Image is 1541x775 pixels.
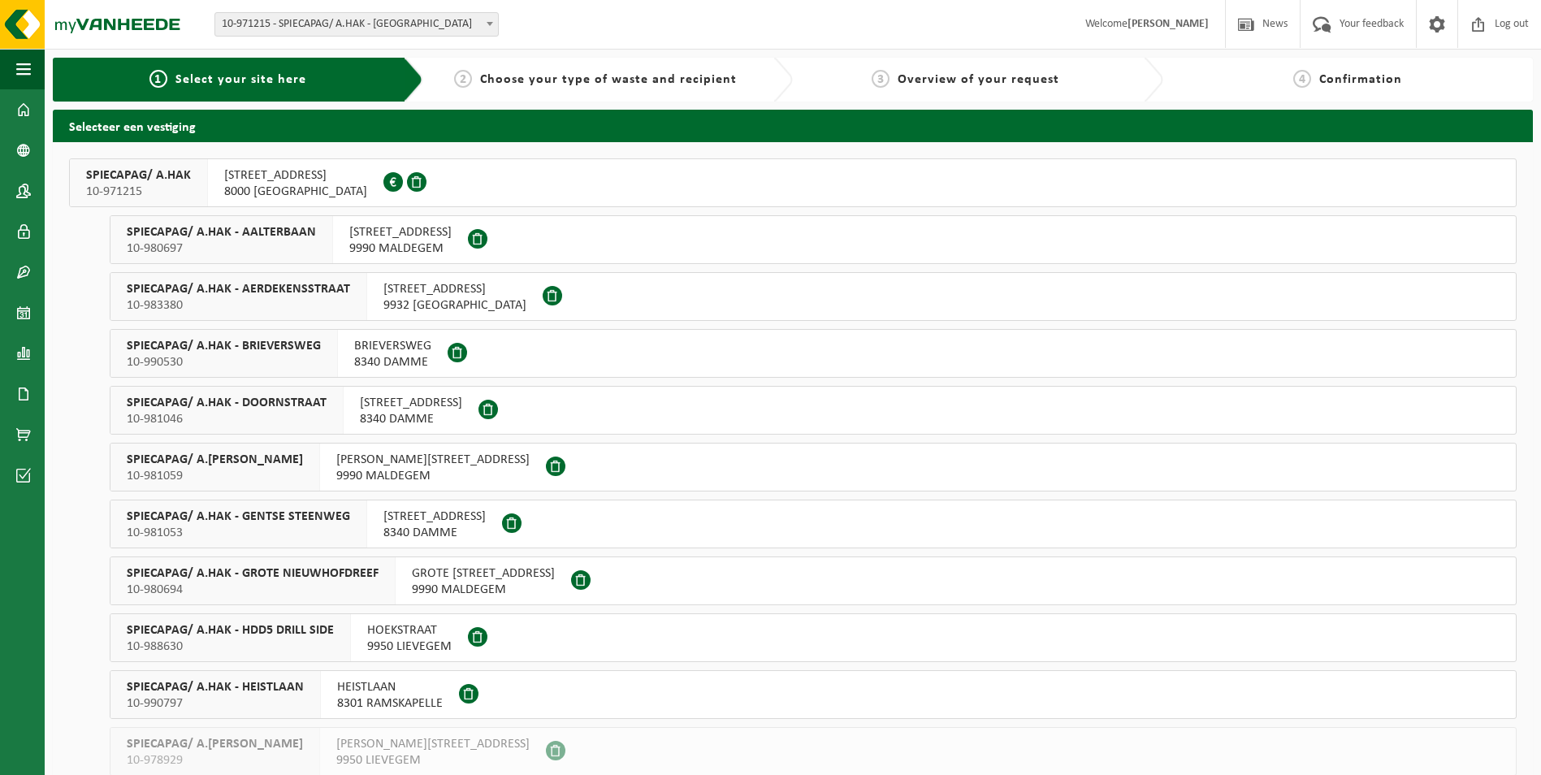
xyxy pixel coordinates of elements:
[336,452,530,468] span: [PERSON_NAME][STREET_ADDRESS]
[127,452,303,468] span: SPIECAPAG/ A.[PERSON_NAME]
[110,443,1517,491] button: SPIECAPAG/ A.[PERSON_NAME] 10-981059 [PERSON_NAME][STREET_ADDRESS]9990 MALDEGEM
[86,184,191,200] span: 10-971215
[127,395,327,411] span: SPIECAPAG/ A.HAK - DOORNSTRAAT
[480,73,737,86] span: Choose your type of waste and recipient
[349,224,452,240] span: [STREET_ADDRESS]
[127,679,304,695] span: SPIECAPAG/ A.HAK - HEISTLAAN
[175,73,306,86] span: Select your site here
[224,184,367,200] span: 8000 [GEOGRAPHIC_DATA]
[127,639,334,655] span: 10-988630
[454,70,472,88] span: 2
[214,12,499,37] span: 10-971215 - SPIECAPAG/ A.HAK - BRUGGE
[127,354,321,370] span: 10-990530
[1319,73,1402,86] span: Confirmation
[127,565,379,582] span: SPIECAPAG/ A.HAK - GROTE NIEUWHOFDREEF
[127,468,303,484] span: 10-981059
[127,297,350,314] span: 10-983380
[110,272,1517,321] button: SPIECAPAG/ A.HAK - AERDEKENSSTRAAT 10-983380 [STREET_ADDRESS]9932 [GEOGRAPHIC_DATA]
[127,224,316,240] span: SPIECAPAG/ A.HAK - AALTERBAAN
[360,395,462,411] span: [STREET_ADDRESS]
[224,167,367,184] span: [STREET_ADDRESS]
[110,500,1517,548] button: SPIECAPAG/ A.HAK - GENTSE STEENWEG 10-981053 [STREET_ADDRESS]8340 DAMME
[127,411,327,427] span: 10-981046
[1128,18,1209,30] strong: [PERSON_NAME]
[127,736,303,752] span: SPIECAPAG/ A.[PERSON_NAME]
[336,752,530,769] span: 9950 LIEVEGEM
[383,509,486,525] span: [STREET_ADDRESS]
[215,13,498,36] span: 10-971215 - SPIECAPAG/ A.HAK - BRUGGE
[110,613,1517,662] button: SPIECAPAG/ A.HAK - HDD5 DRILL SIDE 10-988630 HOEKSTRAAT9950 LIEVEGEM
[127,509,350,525] span: SPIECAPAG/ A.HAK - GENTSE STEENWEG
[349,240,452,257] span: 9990 MALDEGEM
[127,525,350,541] span: 10-981053
[53,110,1533,141] h2: Selecteer een vestiging
[412,582,555,598] span: 9990 MALDEGEM
[898,73,1059,86] span: Overview of your request
[1293,70,1311,88] span: 4
[127,240,316,257] span: 10-980697
[127,582,379,598] span: 10-980694
[110,215,1517,264] button: SPIECAPAG/ A.HAK - AALTERBAAN 10-980697 [STREET_ADDRESS]9990 MALDEGEM
[367,622,452,639] span: HOEKSTRAAT
[127,752,303,769] span: 10-978929
[110,329,1517,378] button: SPIECAPAG/ A.HAK - BRIEVERSWEG 10-990530 BRIEVERSWEG8340 DAMME
[367,639,452,655] span: 9950 LIEVEGEM
[69,158,1517,207] button: SPIECAPAG/ A.HAK 10-971215 [STREET_ADDRESS]8000 [GEOGRAPHIC_DATA]
[383,297,526,314] span: 9932 [GEOGRAPHIC_DATA]
[127,281,350,297] span: SPIECAPAG/ A.HAK - AERDEKENSSTRAAT
[872,70,890,88] span: 3
[86,167,191,184] span: SPIECAPAG/ A.HAK
[360,411,462,427] span: 8340 DAMME
[337,679,443,695] span: HEISTLAAN
[337,695,443,712] span: 8301 RAMSKAPELLE
[127,695,304,712] span: 10-990797
[383,525,486,541] span: 8340 DAMME
[383,281,526,297] span: [STREET_ADDRESS]
[336,736,530,752] span: [PERSON_NAME][STREET_ADDRESS]
[110,670,1517,719] button: SPIECAPAG/ A.HAK - HEISTLAAN 10-990797 HEISTLAAN8301 RAMSKAPELLE
[127,622,334,639] span: SPIECAPAG/ A.HAK - HDD5 DRILL SIDE
[110,556,1517,605] button: SPIECAPAG/ A.HAK - GROTE NIEUWHOFDREEF 10-980694 GROTE [STREET_ADDRESS]9990 MALDEGEM
[110,386,1517,435] button: SPIECAPAG/ A.HAK - DOORNSTRAAT 10-981046 [STREET_ADDRESS]8340 DAMME
[149,70,167,88] span: 1
[354,338,431,354] span: BRIEVERSWEG
[354,354,431,370] span: 8340 DAMME
[412,565,555,582] span: GROTE [STREET_ADDRESS]
[127,338,321,354] span: SPIECAPAG/ A.HAK - BRIEVERSWEG
[336,468,530,484] span: 9990 MALDEGEM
